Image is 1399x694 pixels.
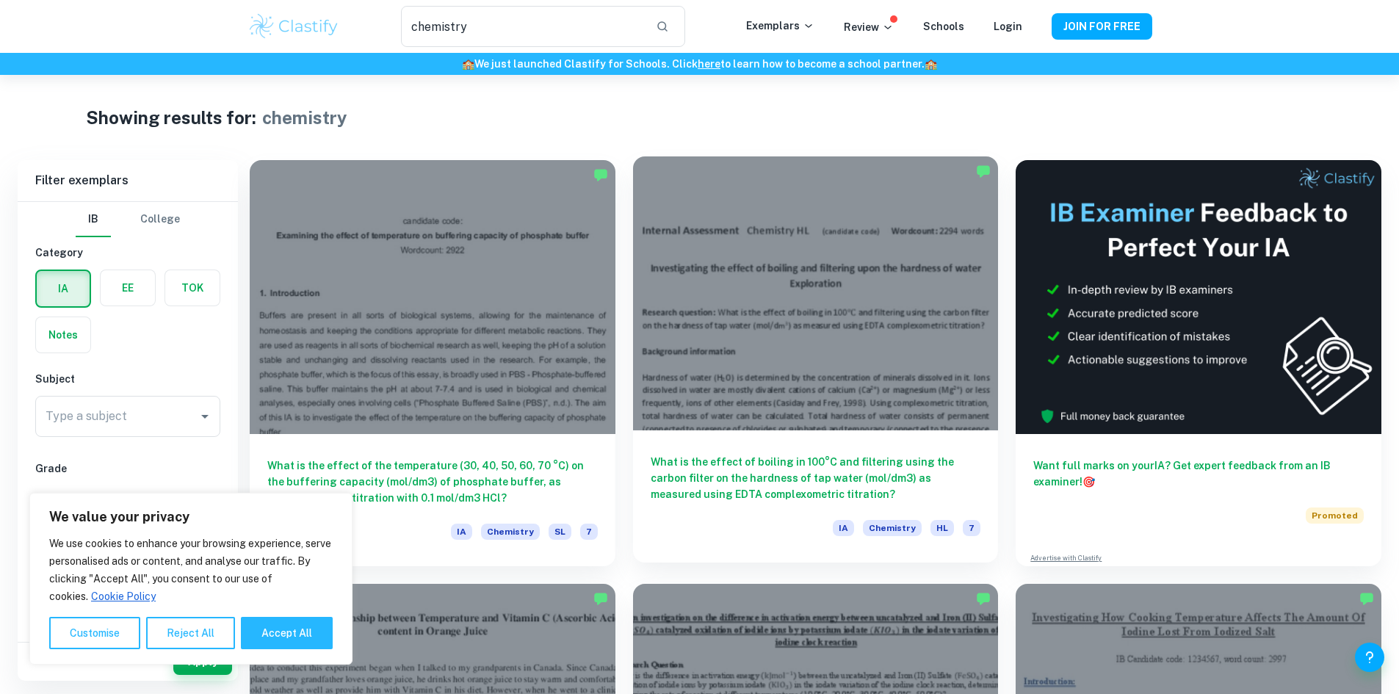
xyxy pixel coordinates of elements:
[1030,553,1102,563] a: Advertise with Clastify
[462,58,474,70] span: 🏫
[49,508,333,526] p: We value your privacy
[1082,476,1095,488] span: 🎯
[36,317,90,353] button: Notes
[451,524,472,540] span: IA
[37,271,90,306] button: IA
[633,160,999,566] a: What is the effect of boiling in 100°C and filtering using the carbon filter on the hardness of t...
[698,58,720,70] a: here
[49,617,140,649] button: Customise
[401,6,643,47] input: Search for any exemplars...
[580,524,598,540] span: 7
[3,56,1396,72] h6: We just launched Clastify for Schools. Click to learn how to become a school partner.
[976,591,991,606] img: Marked
[651,454,981,502] h6: What is the effect of boiling in 100°C and filtering using the carbon filter on the hardness of t...
[118,491,124,507] span: 6
[250,160,615,566] a: What is the effect of the temperature (30, 40, 50, 60, 70 °C) on the buffering capacity (mol/dm3)...
[247,12,341,41] img: Clastify logo
[746,18,814,34] p: Exemplars
[593,591,608,606] img: Marked
[73,491,79,507] span: 7
[146,617,235,649] button: Reject All
[994,21,1022,32] a: Login
[35,460,220,477] h6: Grade
[1306,507,1364,524] span: Promoted
[1052,13,1152,40] button: JOIN FOR FREE
[1016,160,1381,566] a: Want full marks on yourIA? Get expert feedback from an IB examiner!PromotedAdvertise with Clastify
[1359,591,1374,606] img: Marked
[35,371,220,387] h6: Subject
[549,524,571,540] span: SL
[1355,643,1384,672] button: Help and Feedback
[86,104,256,131] h1: Showing results for:
[1016,160,1381,434] img: Thumbnail
[35,245,220,261] h6: Category
[162,491,168,507] span: 5
[963,520,980,536] span: 7
[49,535,333,605] p: We use cookies to enhance your browsing experience, serve personalised ads or content, and analys...
[241,617,333,649] button: Accept All
[76,202,180,237] div: Filter type choice
[18,160,238,201] h6: Filter exemplars
[930,520,954,536] span: HL
[1033,458,1364,490] h6: Want full marks on your IA ? Get expert feedback from an IB examiner!
[195,406,215,427] button: Open
[976,164,991,178] img: Marked
[844,19,894,35] p: Review
[76,202,111,237] button: IB
[101,270,155,306] button: EE
[29,493,353,665] div: We value your privacy
[262,104,347,131] h1: chemistry
[925,58,937,70] span: 🏫
[833,520,854,536] span: IA
[165,270,220,306] button: TOK
[481,524,540,540] span: Chemistry
[140,202,180,237] button: College
[90,590,156,603] a: Cookie Policy
[267,458,598,506] h6: What is the effect of the temperature (30, 40, 50, 60, 70 °C) on the buffering capacity (mol/dm3)...
[863,520,922,536] span: Chemistry
[923,21,964,32] a: Schools
[593,167,608,182] img: Marked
